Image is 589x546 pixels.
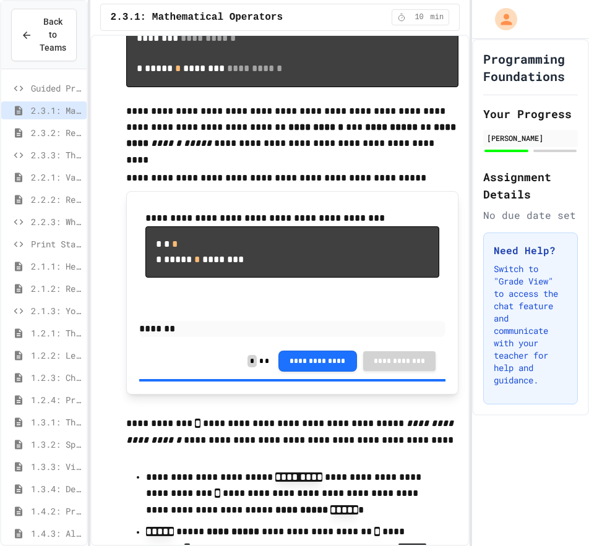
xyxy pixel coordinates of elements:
[31,104,82,117] span: 2.3.1: Mathematical Operators
[487,132,574,143] div: [PERSON_NAME]
[410,12,429,22] span: 10
[31,148,82,161] span: 2.3.3: The World's Worst [PERSON_NAME] Market
[31,215,82,228] span: 2.2.3: What's the Type?
[31,237,82,250] span: Print Statement Class Review
[31,82,82,95] span: Guided Practice Variables & Data Types
[494,243,567,258] h3: Need Help?
[483,50,578,85] h1: Programming Foundations
[31,527,82,540] span: 1.4.3: Algorithm Practice Exercises
[31,393,82,406] span: 1.2.4: Problem Solving Practice
[31,438,82,451] span: 1.3.2: Specifying Ideas with Pseudocode
[31,193,82,206] span: 2.2.2: Review - Variables and Data Types
[431,12,444,22] span: min
[482,5,520,33] div: My Account
[494,263,567,386] p: Switch to "Grade View" to access the chat feature and communicate with your teacher for help and ...
[31,349,82,362] span: 1.2.2: Learning to Solve Hard Problems
[31,326,82,339] span: 1.2.1: The Growth Mindset
[31,371,82,384] span: 1.2.3: Challenge Problem - The Bridge
[31,505,82,518] span: 1.4.2: Problem Solving Reflection
[31,171,82,184] span: 2.2.1: Variables and Data Types
[31,282,82,295] span: 2.1.2: Review - Hello, World!
[31,482,82,495] span: 1.3.4: Designing Flowcharts
[40,15,66,54] span: Back to Teams
[483,105,578,122] h2: Your Progress
[31,304,82,317] span: 2.1.3: Your Name and Favorite Movie
[483,208,578,223] div: No due date set
[111,10,283,25] span: 2.3.1: Mathematical Operators
[31,460,82,473] span: 1.3.3: Visualizing Logic with Flowcharts
[31,416,82,429] span: 1.3.1: The Power of Algorithms
[483,168,578,203] h2: Assignment Details
[31,260,82,273] span: 2.1.1: Hello, World!
[31,126,82,139] span: 2.3.2: Review - Mathematical Operators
